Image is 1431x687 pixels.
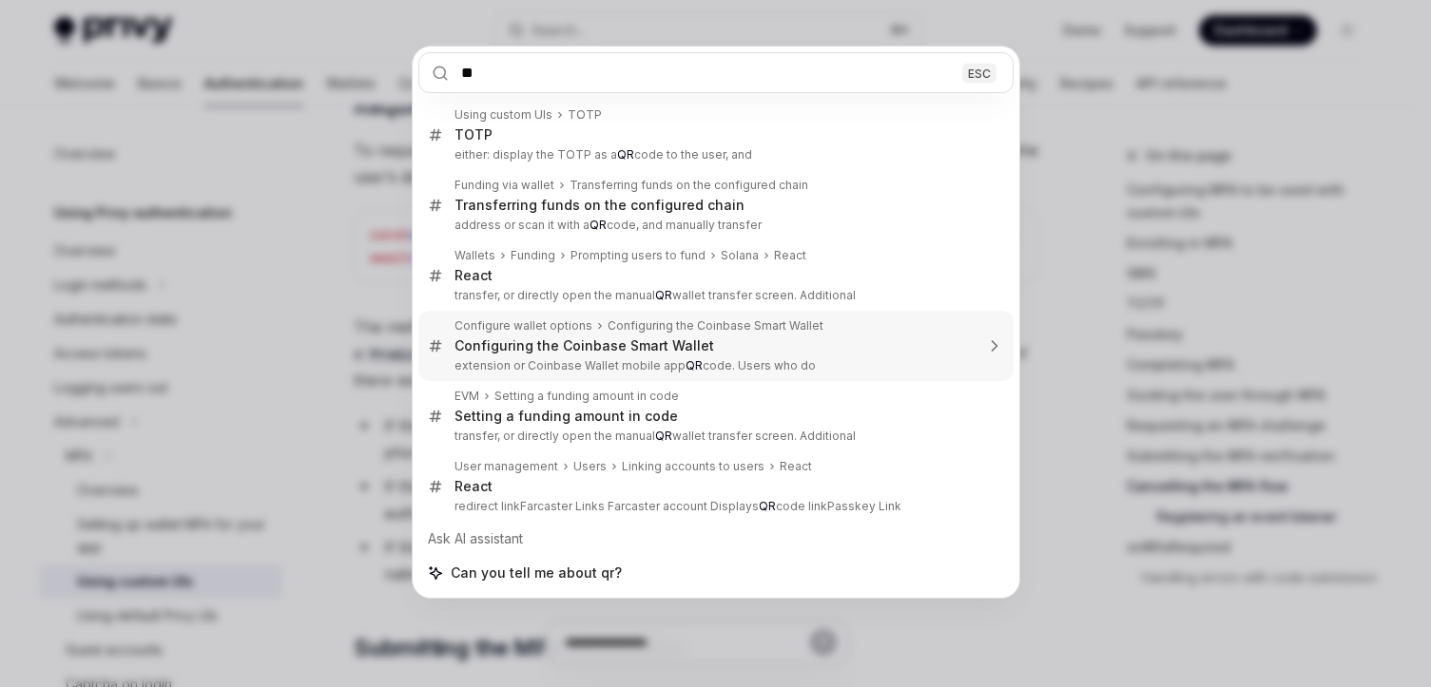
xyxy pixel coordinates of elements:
div: Using custom UIs [454,107,552,123]
div: Wallets [454,248,495,263]
div: Configuring the Coinbase Smart Wallet [608,318,823,334]
p: address or scan it with a code, and manually transfer [454,218,974,233]
div: Users [573,459,607,474]
p: either: display the TOTP as a code to the user, and [454,147,974,162]
div: Configure wallet options [454,318,592,334]
b: QR [759,499,776,513]
div: Funding [511,248,555,263]
div: EVM [454,389,479,404]
div: User management [454,459,558,474]
div: ESC [962,63,996,83]
p: extension or Coinbase Wallet mobile app code. Users who do [454,358,974,373]
p: redirect linkFarcaster Links Farcaster account Displays code linkPasskey Link [454,499,974,514]
div: Configuring the Coinbase Smart Wallet [454,337,714,354]
div: Transferring funds on the configured chain [570,178,808,193]
b: QR [590,218,607,232]
div: React [774,248,806,263]
b: QR [655,429,672,443]
div: Funding via wallet [454,178,554,193]
div: Setting a funding amount in code [494,389,679,404]
span: Can you tell me about qr? [451,563,622,582]
div: Linking accounts to users [622,459,764,474]
p: transfer, or directly open the manual wallet transfer screen. Additional [454,429,974,444]
div: React [454,267,493,284]
p: transfer, or directly open the manual wallet transfer screen. Additional [454,288,974,303]
div: TOTP [568,107,602,123]
div: React [454,478,493,495]
div: Transferring funds on the configured chain [454,197,745,214]
b: QR [686,358,703,372]
div: Setting a funding amount in code [454,408,678,425]
div: Prompting users to fund [570,248,706,263]
div: TOTP [454,126,493,143]
b: QR [617,147,634,162]
div: Solana [721,248,759,263]
b: QR [655,288,672,302]
div: Ask AI assistant [418,522,1014,556]
div: React [780,459,812,474]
